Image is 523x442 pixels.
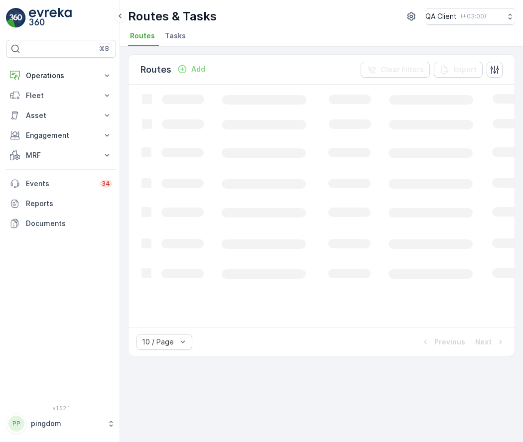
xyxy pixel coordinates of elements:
button: Add [173,63,209,75]
button: Clear Filters [361,62,430,78]
p: pingdom [31,419,102,429]
p: Next [475,337,492,347]
button: Next [474,336,507,348]
p: Previous [434,337,465,347]
span: Routes [130,31,155,41]
img: logo [6,8,26,28]
a: Events34 [6,174,116,194]
p: QA Client [425,11,457,21]
p: Fleet [26,91,96,101]
p: Documents [26,219,112,228]
p: MRF [26,150,96,160]
button: Previous [419,336,466,348]
p: Add [191,64,205,74]
a: Reports [6,194,116,214]
div: PP [8,416,24,432]
p: Routes [140,63,171,77]
img: logo_light-DOdMpM7g.png [29,8,72,28]
button: QA Client(+03:00) [425,8,515,25]
button: MRF [6,145,116,165]
button: Engagement [6,125,116,145]
p: Export [454,65,477,75]
p: Routes & Tasks [128,8,217,24]
p: Asset [26,110,96,120]
button: Operations [6,66,116,86]
a: Documents [6,214,116,233]
p: ⌘B [99,45,109,53]
p: Operations [26,71,96,81]
p: ( +03:00 ) [461,12,486,20]
span: v 1.52.1 [6,405,116,411]
p: Reports [26,199,112,209]
button: Asset [6,106,116,125]
p: Events [26,179,94,189]
button: PPpingdom [6,413,116,434]
p: 34 [102,180,110,188]
p: Clear Filters [381,65,424,75]
p: Engagement [26,130,96,140]
span: Tasks [165,31,186,41]
button: Fleet [6,86,116,106]
button: Export [434,62,483,78]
